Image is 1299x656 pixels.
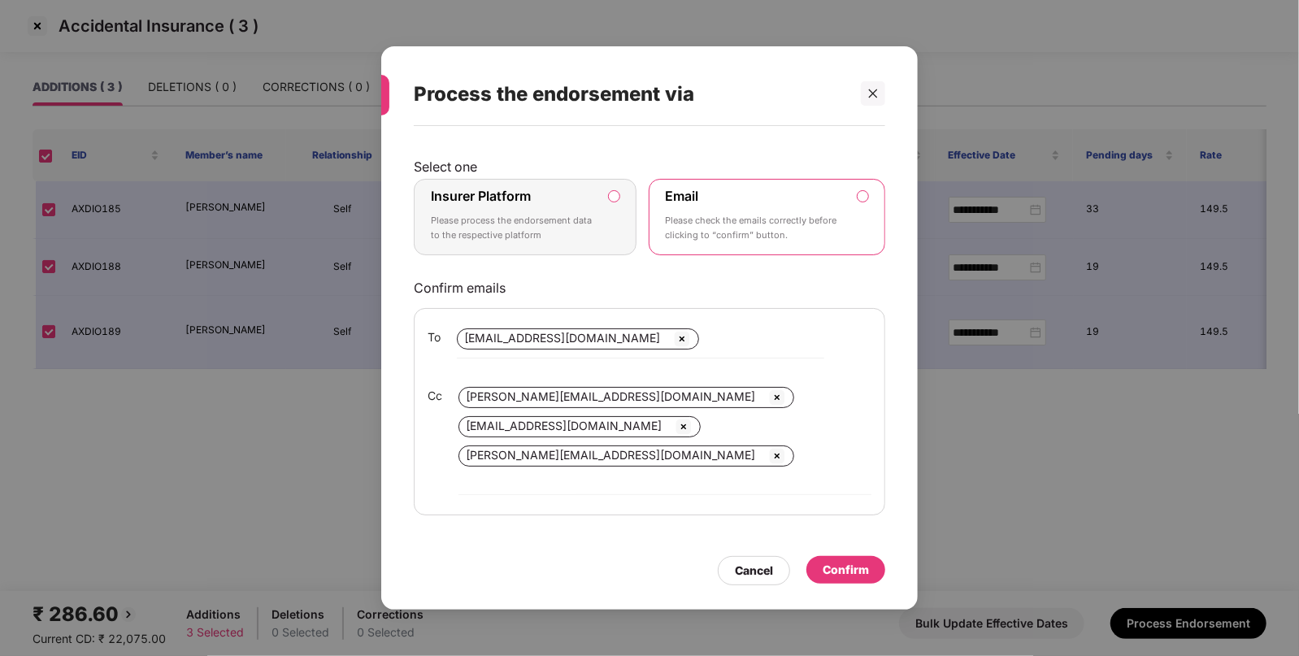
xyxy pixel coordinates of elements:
[674,417,693,437] img: svg+xml;base64,PHN2ZyBpZD0iQ3Jvc3MtMzJ4MzIiIHhtbG5zPSJodHRwOi8vd3d3LnczLm9yZy8yMDAwL3N2ZyIgd2lkdG...
[466,419,662,432] span: [EMAIL_ADDRESS][DOMAIN_NAME]
[431,214,597,242] p: Please process the endorsement data to the respective platform
[672,329,692,349] img: svg+xml;base64,PHN2ZyBpZD0iQ3Jvc3MtMzJ4MzIiIHhtbG5zPSJodHRwOi8vd3d3LnczLm9yZy8yMDAwL3N2ZyIgd2lkdG...
[666,214,846,242] p: Please check the emails correctly before clicking to “confirm” button.
[414,159,885,175] p: Select one
[466,389,755,403] span: [PERSON_NAME][EMAIL_ADDRESS][DOMAIN_NAME]
[431,188,531,204] label: Insurer Platform
[414,63,846,126] div: Process the endorsement via
[767,446,787,466] img: svg+xml;base64,PHN2ZyBpZD0iQ3Jvc3MtMzJ4MzIiIHhtbG5zPSJodHRwOi8vd3d3LnczLm9yZy8yMDAwL3N2ZyIgd2lkdG...
[735,562,773,580] div: Cancel
[867,88,879,99] span: close
[666,188,699,204] label: Email
[767,388,787,407] img: svg+xml;base64,PHN2ZyBpZD0iQ3Jvc3MtMzJ4MzIiIHhtbG5zPSJodHRwOi8vd3d3LnczLm9yZy8yMDAwL3N2ZyIgd2lkdG...
[414,280,885,296] p: Confirm emails
[464,331,660,345] span: [EMAIL_ADDRESS][DOMAIN_NAME]
[609,191,619,202] input: Insurer PlatformPlease process the endorsement data to the respective platform
[428,387,442,405] span: Cc
[823,561,869,579] div: Confirm
[428,328,441,346] span: To
[858,191,868,202] input: EmailPlease check the emails correctly before clicking to “confirm” button.
[466,448,755,462] span: [PERSON_NAME][EMAIL_ADDRESS][DOMAIN_NAME]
